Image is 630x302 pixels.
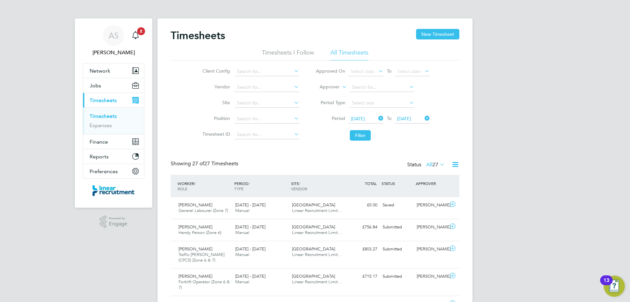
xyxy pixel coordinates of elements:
span: Manual [235,279,249,285]
div: £0.00 [346,200,380,211]
div: Submitted [380,222,414,233]
input: Search for... [235,99,299,108]
div: £803.27 [346,244,380,255]
label: Period [316,115,345,121]
nav: Main navigation [75,18,152,208]
span: Select date [397,68,421,74]
span: [PERSON_NAME] [178,224,212,230]
span: 27 Timesheets [192,160,238,167]
span: 27 of [192,160,204,167]
div: £715.17 [346,271,380,282]
span: Powered by [109,216,127,221]
span: Manual [235,230,249,235]
span: Jobs [90,82,101,89]
button: New Timesheet [416,29,459,39]
span: To [385,67,393,75]
span: Linear Recruitment Limit… [292,279,342,285]
span: [DATE] [351,116,365,122]
input: Search for... [350,83,414,92]
span: [DATE] - [DATE] [235,224,265,230]
div: Submitted [380,271,414,282]
span: [DATE] [397,116,411,122]
a: Expenses [90,122,112,128]
button: Open Resource Center, 13 new notifications [604,276,625,297]
span: / [194,181,196,186]
span: Manual [235,252,249,257]
div: [PERSON_NAME] [414,271,448,282]
img: linearrecruitment-logo-retina.png [93,185,135,196]
button: Network [83,63,144,78]
span: General Labourer (Zone 7) [178,208,228,213]
div: Status [407,160,446,170]
span: Manual [235,208,249,213]
label: Position [200,115,230,121]
span: [GEOGRAPHIC_DATA] [292,246,335,252]
button: Finance [83,134,144,149]
span: Traffic [PERSON_NAME] (CPCS) (Zone 6 & 7) [178,252,224,263]
div: [PERSON_NAME] [414,244,448,255]
span: [GEOGRAPHIC_DATA] [292,273,335,279]
div: Timesheets [83,107,144,134]
div: APPROVER [414,177,448,189]
span: [DATE] - [DATE] [235,273,265,279]
span: ROLE [178,186,187,191]
label: Timesheet ID [200,131,230,137]
button: Filter [350,130,371,141]
input: Search for... [235,130,299,139]
div: PERIOD [233,177,289,195]
span: [PERSON_NAME] [178,202,212,208]
span: Linear Recruitment Limit… [292,230,342,235]
a: AS[PERSON_NAME] [83,25,144,57]
span: Engage [109,221,127,227]
span: Linear Recruitment Limit… [292,252,342,257]
span: Network [90,68,110,74]
label: Approver [310,84,340,90]
div: Submitted [380,244,414,255]
span: [GEOGRAPHIC_DATA] [292,224,335,230]
a: 2 [129,25,142,46]
span: TYPE [234,186,243,191]
button: Reports [83,149,144,164]
span: [PERSON_NAME] [178,273,212,279]
span: Alyssa Smith [83,49,144,57]
span: AS [109,31,118,40]
button: Timesheets [83,93,144,107]
input: Search for... [235,83,299,92]
div: Saved [380,200,414,211]
button: Preferences [83,164,144,178]
span: Finance [90,139,108,145]
input: Search for... [235,67,299,76]
span: TOTAL [365,181,377,186]
label: All [426,161,445,168]
label: Site [200,100,230,105]
div: 13 [603,280,609,289]
label: Client Config [200,68,230,74]
a: Powered byEngage [100,216,128,228]
span: Reports [90,153,109,160]
span: VENDOR [291,186,307,191]
span: 27 [432,161,438,168]
input: Search for... [235,114,299,124]
span: Handy Person (Zone 6) [178,230,221,235]
span: / [299,181,300,186]
span: To [385,114,393,123]
label: Period Type [316,100,345,105]
div: [PERSON_NAME] [414,222,448,233]
span: [PERSON_NAME] [178,246,212,252]
div: STATUS [380,177,414,189]
a: Timesheets [90,113,117,119]
h2: Timesheets [171,29,225,42]
span: Forklift Operator (Zone 6 & 7) [178,279,230,290]
span: 2 [137,27,145,35]
label: Approved On [316,68,345,74]
div: £756.84 [346,222,380,233]
button: Jobs [83,78,144,93]
span: [DATE] - [DATE] [235,246,265,252]
li: Timesheets I Follow [262,49,314,60]
input: Select one [350,99,414,108]
span: Select date [351,68,374,74]
span: [DATE] - [DATE] [235,202,265,208]
a: Go to home page [83,185,144,196]
div: [PERSON_NAME] [414,200,448,211]
div: Showing [171,160,240,167]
